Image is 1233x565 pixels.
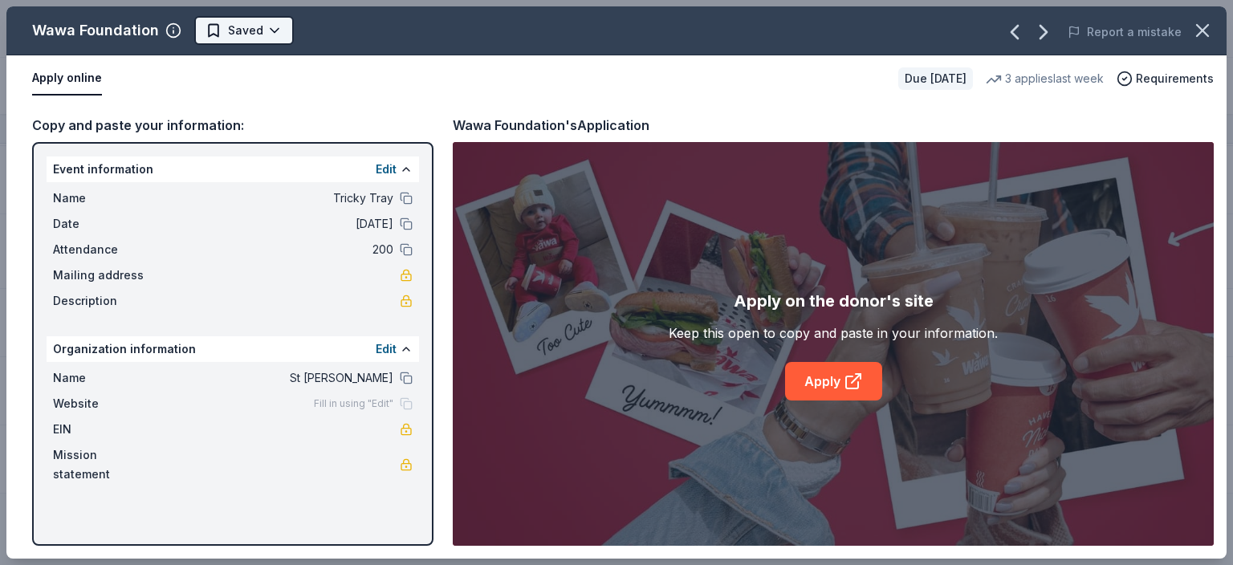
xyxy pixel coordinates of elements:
[1117,69,1214,88] button: Requirements
[1136,69,1214,88] span: Requirements
[734,288,934,314] div: Apply on the donor's site
[161,189,393,208] span: Tricky Tray
[53,189,161,208] span: Name
[47,336,419,362] div: Organization information
[1068,22,1182,42] button: Report a mistake
[161,240,393,259] span: 200
[986,69,1104,88] div: 3 applies last week
[53,214,161,234] span: Date
[53,291,161,311] span: Description
[32,115,433,136] div: Copy and paste your information:
[53,394,161,413] span: Website
[53,240,161,259] span: Attendance
[669,323,998,343] div: Keep this open to copy and paste in your information.
[161,214,393,234] span: [DATE]
[53,420,161,439] span: EIN
[453,115,649,136] div: Wawa Foundation's Application
[314,397,393,410] span: Fill in using "Edit"
[194,16,294,45] button: Saved
[32,18,159,43] div: Wawa Foundation
[47,156,419,182] div: Event information
[53,266,161,285] span: Mailing address
[53,445,161,484] span: Mission statement
[228,21,263,40] span: Saved
[376,160,397,179] button: Edit
[161,368,393,388] span: St [PERSON_NAME]
[376,339,397,359] button: Edit
[785,362,882,400] a: Apply
[53,368,161,388] span: Name
[898,67,973,90] div: Due [DATE]
[32,62,102,96] button: Apply online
